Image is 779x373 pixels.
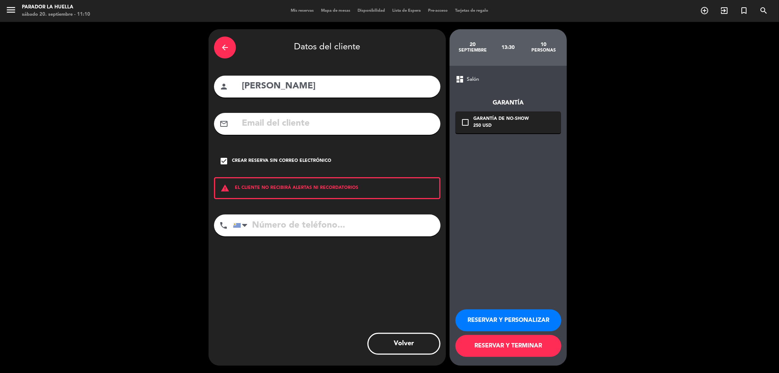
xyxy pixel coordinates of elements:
[720,6,729,15] i: exit_to_app
[215,184,235,193] i: warning
[424,9,451,13] span: Pre-acceso
[367,333,440,355] button: Volver
[461,118,470,127] i: check_box_outline_blank
[214,35,440,60] div: Datos del cliente
[219,221,228,230] i: phone
[526,42,561,47] div: 10
[389,9,424,13] span: Lista de Espera
[455,98,561,108] div: Garantía
[221,43,229,52] i: arrow_back
[219,119,228,128] i: mail_outline
[455,309,561,331] button: RESERVAR Y PERSONALIZAR
[451,9,492,13] span: Tarjetas de regalo
[22,11,90,18] div: sábado 20. septiembre - 11:10
[232,157,331,165] div: Crear reserva sin correo electrónico
[455,47,490,53] div: septiembre
[455,75,464,84] span: dashboard
[214,177,440,199] div: EL CLIENTE NO RECIBIRÁ ALERTAS NI RECORDATORIOS
[473,115,529,123] div: Garantía de no-show
[241,116,435,131] input: Email del cliente
[700,6,709,15] i: add_circle_outline
[317,9,354,13] span: Mapa de mesas
[233,214,440,236] input: Número de teléfono...
[740,6,748,15] i: turned_in_not
[473,122,529,130] div: 250 USD
[5,4,16,15] i: menu
[5,4,16,18] button: menu
[233,215,250,236] div: Uruguay: +598
[455,42,490,47] div: 20
[455,335,561,357] button: RESERVAR Y TERMINAR
[241,79,435,94] input: Nombre del cliente
[22,4,90,11] div: Parador La Huella
[526,47,561,53] div: personas
[467,75,479,84] span: Salón
[354,9,389,13] span: Disponibilidad
[219,82,228,91] i: person
[287,9,317,13] span: Mis reservas
[490,35,526,60] div: 13:30
[219,157,228,165] i: check_box
[759,6,768,15] i: search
